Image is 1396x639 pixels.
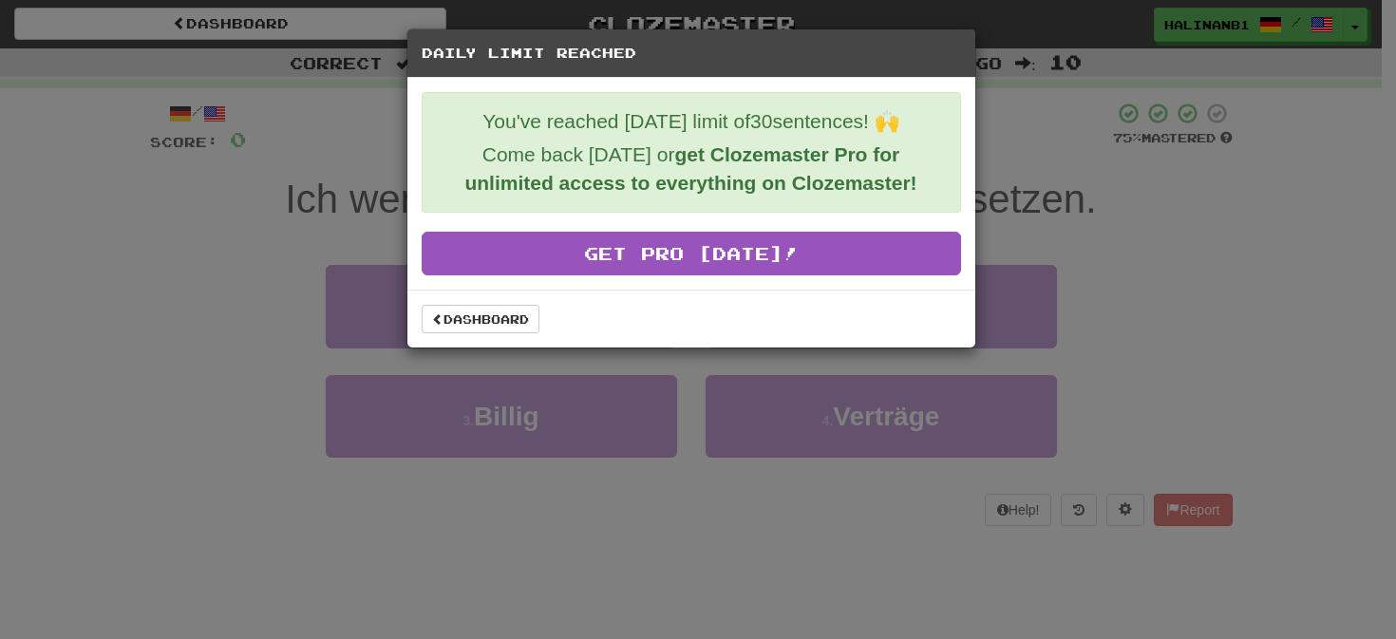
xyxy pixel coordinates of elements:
strong: get Clozemaster Pro for unlimited access to everything on Clozemaster! [464,143,916,194]
p: Come back [DATE] or [437,141,946,197]
h5: Daily Limit Reached [422,44,961,63]
a: Dashboard [422,305,539,333]
p: You've reached [DATE] limit of 30 sentences! 🙌 [437,107,946,136]
a: Get Pro [DATE]! [422,232,961,275]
